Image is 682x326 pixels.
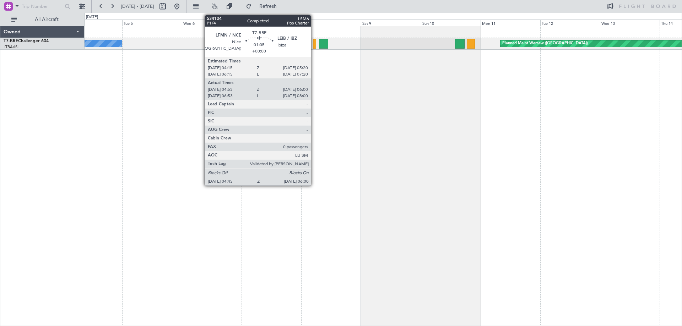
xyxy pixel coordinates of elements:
a: LTBA/ISL [4,44,20,50]
span: Refresh [253,4,283,9]
div: Planned Maint Warsaw ([GEOGRAPHIC_DATA]) [502,38,588,49]
div: Wed 13 [600,20,660,26]
button: Refresh [243,1,285,12]
div: Tue 12 [540,20,600,26]
div: [DATE] [86,14,98,20]
a: T7-BREChallenger 604 [4,39,49,43]
div: Sun 10 [421,20,481,26]
div: Wed 6 [182,20,242,26]
div: Tue 5 [122,20,182,26]
div: Sat 9 [361,20,421,26]
span: All Aircraft [18,17,75,22]
div: Mon 11 [481,20,540,26]
span: T7-BRE [4,39,18,43]
div: Mon 4 [63,20,122,26]
input: Trip Number [22,1,63,12]
button: All Aircraft [8,14,77,25]
span: [DATE] - [DATE] [121,3,154,10]
div: Thu 7 [242,20,301,26]
div: Fri 8 [301,20,361,26]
